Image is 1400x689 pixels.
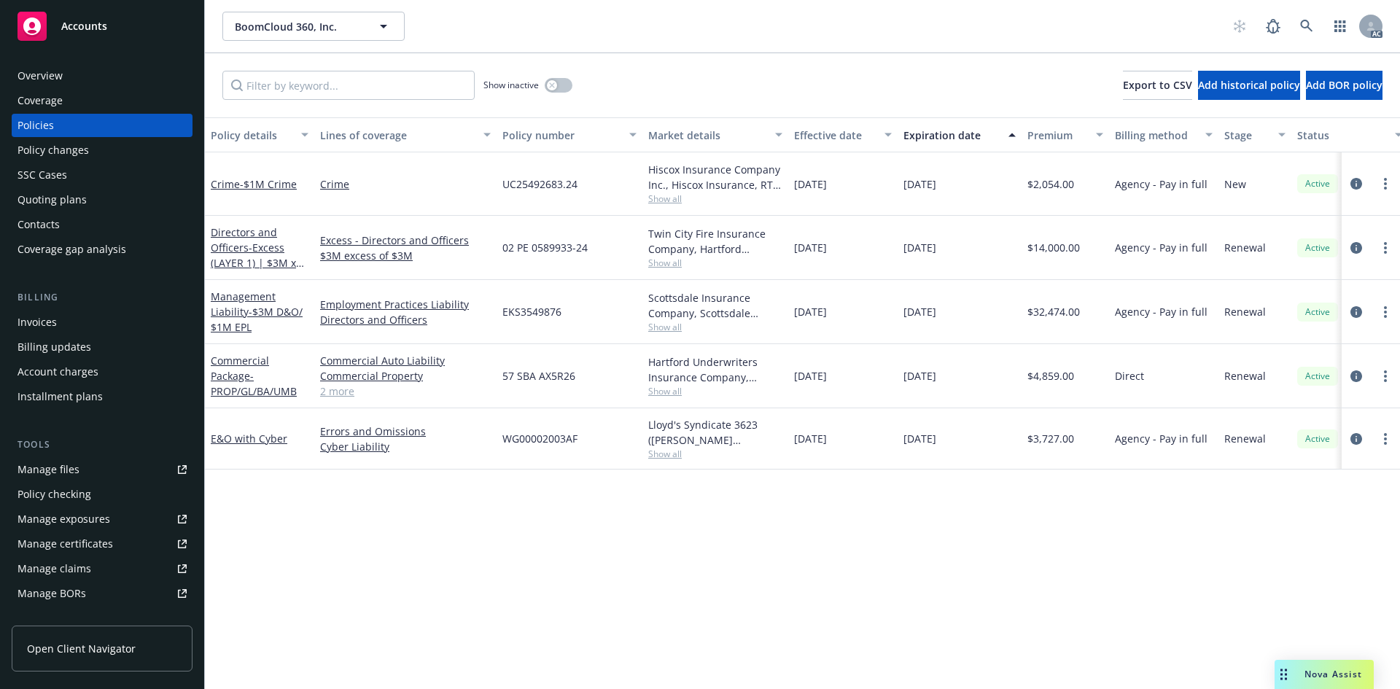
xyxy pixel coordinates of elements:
[502,176,577,192] span: UC25492683.24
[1027,304,1080,319] span: $32,474.00
[1123,78,1192,92] span: Export to CSV
[1224,176,1246,192] span: New
[211,241,304,285] span: - Excess (LAYER 1) | $3M xs $3M D&O
[1224,240,1266,255] span: Renewal
[211,354,297,398] a: Commercial Package
[17,532,113,556] div: Manage certificates
[648,226,782,257] div: Twin City Fire Insurance Company, Hartford Insurance Group, RT Specialty Insurance Services, LLC ...
[1123,71,1192,100] button: Export to CSV
[1218,117,1291,152] button: Stage
[1259,12,1288,41] a: Report a Bug
[903,368,936,384] span: [DATE]
[17,114,54,137] div: Policies
[1377,239,1394,257] a: more
[320,424,491,439] a: Errors and Omissions
[320,176,491,192] a: Crime
[1292,12,1321,41] a: Search
[17,458,79,481] div: Manage files
[235,19,361,34] span: BoomCloud 360, Inc.
[794,176,827,192] span: [DATE]
[1347,430,1365,448] a: circleInformation
[314,117,497,152] button: Lines of coverage
[12,163,192,187] a: SSC Cases
[12,385,192,408] a: Installment plans
[211,128,292,143] div: Policy details
[12,6,192,47] a: Accounts
[320,297,491,312] a: Employment Practices Liability
[1347,175,1365,192] a: circleInformation
[222,12,405,41] button: BoomCloud 360, Inc.
[1115,128,1197,143] div: Billing method
[1306,71,1382,100] button: Add BOR policy
[320,353,491,368] a: Commercial Auto Liability
[1224,304,1266,319] span: Renewal
[1115,431,1207,446] span: Agency - Pay in full
[1027,368,1074,384] span: $4,859.00
[205,117,314,152] button: Policy details
[320,368,491,384] a: Commercial Property
[12,290,192,305] div: Billing
[1303,432,1332,445] span: Active
[320,233,491,263] a: Excess - Directors and Officers $3M excess of $3M
[1027,431,1074,446] span: $3,727.00
[12,64,192,87] a: Overview
[17,360,98,384] div: Account charges
[211,177,297,191] a: Crime
[17,64,63,87] div: Overview
[17,507,110,531] div: Manage exposures
[903,304,936,319] span: [DATE]
[502,431,577,446] span: WG00002003AF
[642,117,788,152] button: Market details
[12,557,192,580] a: Manage claims
[12,335,192,359] a: Billing updates
[211,305,303,334] span: - $3M D&O/ $1M EPL
[12,238,192,261] a: Coverage gap analysis
[648,162,782,192] div: Hiscox Insurance Company Inc., Hiscox Insurance, RT Specialty Insurance Services, LLC (RSG Specia...
[502,240,588,255] span: 02 PE 0589933-24
[648,290,782,321] div: Scottsdale Insurance Company, Scottsdale Insurance Company (Nationwide), RT Specialty Insurance S...
[1377,303,1394,321] a: more
[648,192,782,205] span: Show all
[12,311,192,334] a: Invoices
[211,289,303,334] a: Management Liability
[502,368,575,384] span: 57 SBA AX5R26
[648,257,782,269] span: Show all
[903,431,936,446] span: [DATE]
[483,79,539,91] span: Show inactive
[1115,176,1207,192] span: Agency - Pay in full
[1347,239,1365,257] a: circleInformation
[1224,368,1266,384] span: Renewal
[1027,240,1080,255] span: $14,000.00
[12,114,192,137] a: Policies
[27,641,136,656] span: Open Client Navigator
[1224,128,1269,143] div: Stage
[12,582,192,605] a: Manage BORs
[648,417,782,448] div: Lloyd's Syndicate 3623 ([PERSON_NAME] [PERSON_NAME] Limited), [PERSON_NAME] Group, CRC Group
[240,177,297,191] span: - $1M Crime
[211,432,287,445] a: E&O with Cyber
[1297,128,1386,143] div: Status
[903,128,1000,143] div: Expiration date
[794,431,827,446] span: [DATE]
[648,128,766,143] div: Market details
[794,240,827,255] span: [DATE]
[17,483,91,506] div: Policy checking
[1198,78,1300,92] span: Add historical policy
[1326,12,1355,41] a: Switch app
[17,89,63,112] div: Coverage
[17,238,126,261] div: Coverage gap analysis
[1027,128,1087,143] div: Premium
[320,128,475,143] div: Lines of coverage
[1115,304,1207,319] span: Agency - Pay in full
[1224,431,1266,446] span: Renewal
[17,139,89,162] div: Policy changes
[648,354,782,385] div: Hartford Underwriters Insurance Company, Hartford Insurance Group
[17,607,128,630] div: Summary of insurance
[1225,12,1254,41] a: Start snowing
[12,483,192,506] a: Policy checking
[1198,71,1300,100] button: Add historical policy
[1347,367,1365,385] a: circleInformation
[17,385,103,408] div: Installment plans
[12,507,192,531] a: Manage exposures
[12,458,192,481] a: Manage files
